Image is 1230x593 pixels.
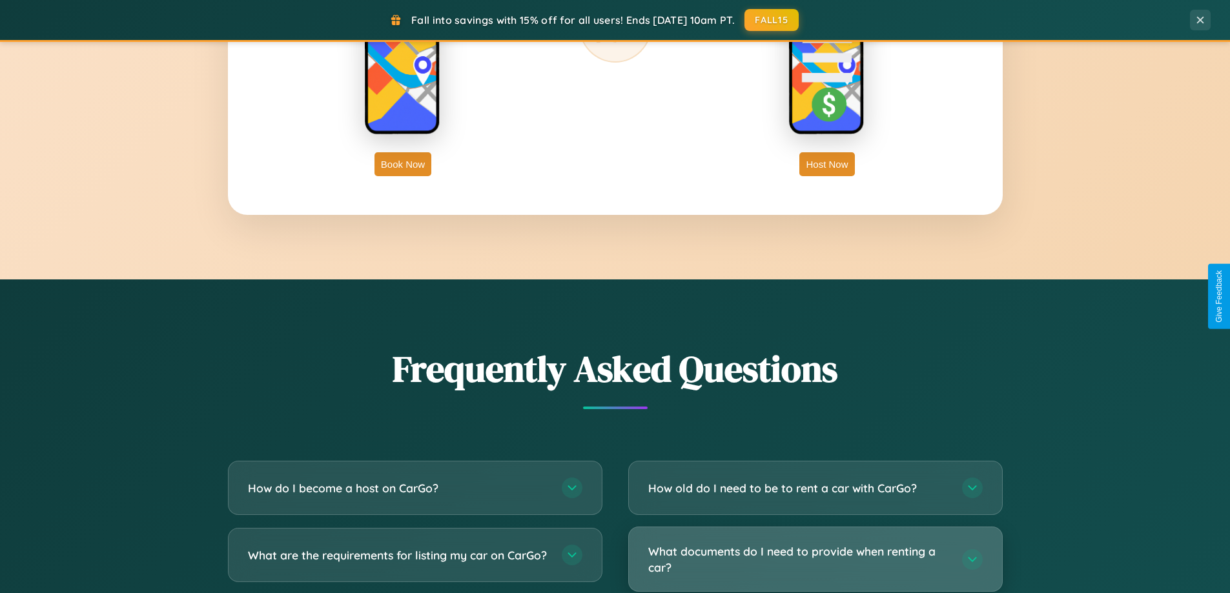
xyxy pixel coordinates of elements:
[248,480,549,496] h3: How do I become a host on CarGo?
[648,480,949,496] h3: How old do I need to be to rent a car with CarGo?
[374,152,431,176] button: Book Now
[228,344,1003,394] h2: Frequently Asked Questions
[799,152,854,176] button: Host Now
[648,543,949,575] h3: What documents do I need to provide when renting a car?
[248,547,549,563] h3: What are the requirements for listing my car on CarGo?
[1215,270,1224,323] div: Give Feedback
[744,9,799,31] button: FALL15
[411,14,735,26] span: Fall into savings with 15% off for all users! Ends [DATE] 10am PT.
